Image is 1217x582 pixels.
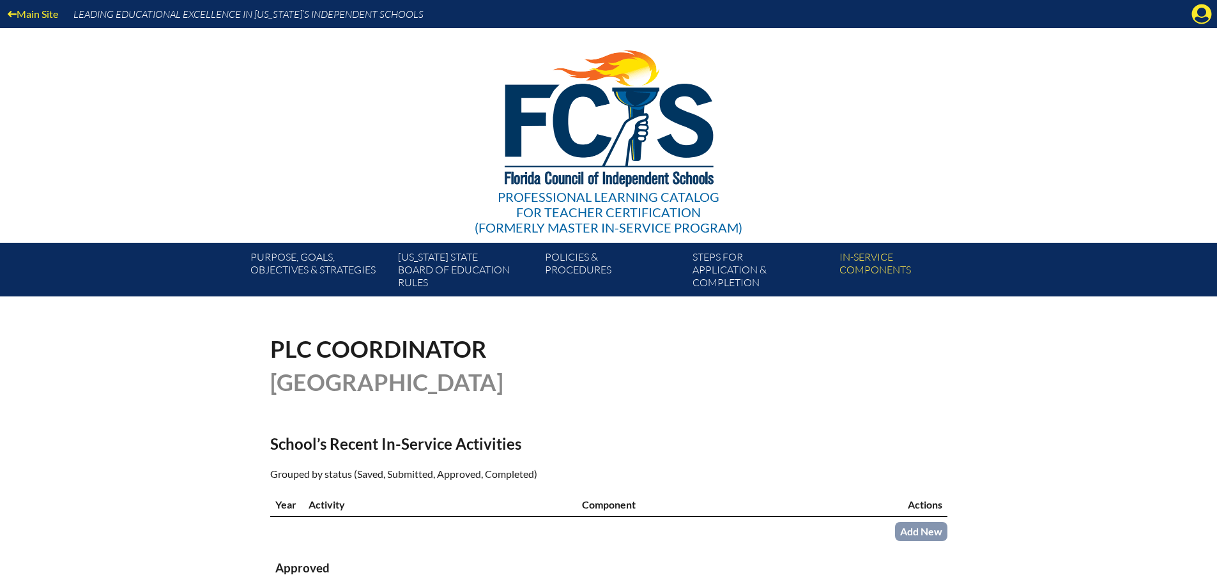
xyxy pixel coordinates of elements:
[3,5,63,22] a: Main Site
[393,248,540,296] a: [US_STATE] StateBoard of Education rules
[477,28,740,203] img: FCISlogo221.eps
[275,560,942,576] h3: Approved
[303,493,577,517] th: Activity
[834,248,981,296] a: In-servicecomponents
[270,335,487,363] span: PLC Coordinator
[1191,4,1212,24] svg: Manage account
[577,493,872,517] th: Component
[270,368,503,396] span: [GEOGRAPHIC_DATA]
[245,248,392,296] a: Purpose, goals,objectives & strategies
[470,26,747,238] a: Professional Learning Catalog for Teacher Certification(formerly Master In-service Program)
[516,204,701,220] span: for Teacher Certification
[270,493,303,517] th: Year
[895,522,947,540] a: Add New
[270,466,720,482] p: Grouped by status (Saved, Submitted, Approved, Completed)
[871,493,947,517] th: Actions
[687,248,834,296] a: Steps forapplication & completion
[270,434,720,453] h2: School’s Recent In-Service Activities
[540,248,687,296] a: Policies &Procedures
[475,189,742,235] div: Professional Learning Catalog (formerly Master In-service Program)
